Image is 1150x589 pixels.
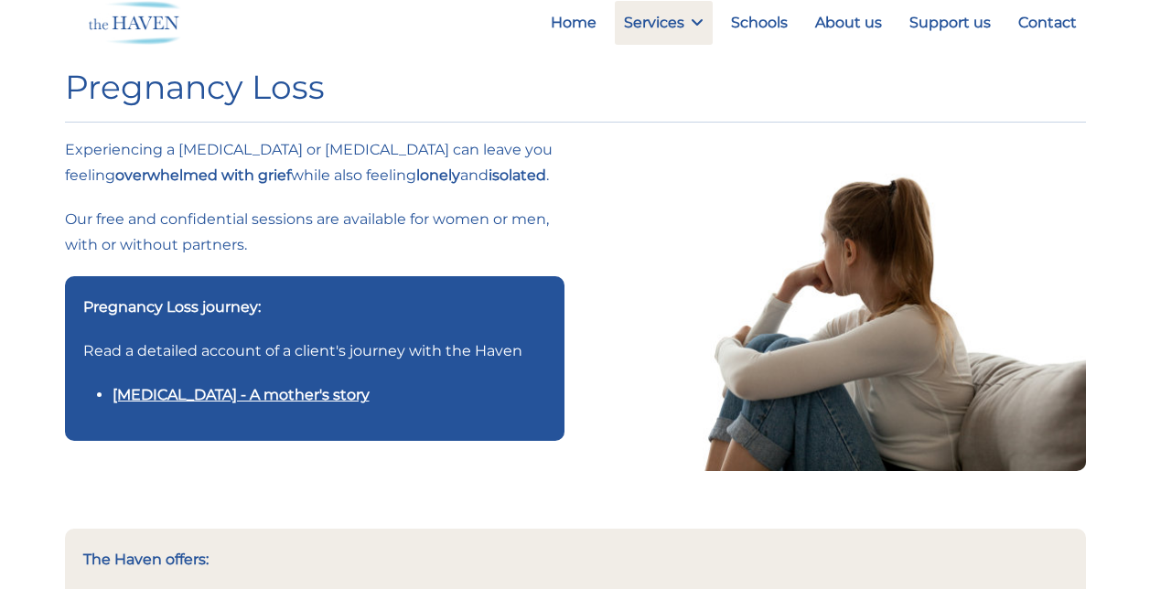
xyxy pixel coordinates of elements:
[586,137,1086,470] img: Side view young woman looking away at window sitting on couch at home
[489,166,546,184] strong: isolated
[115,166,291,184] strong: overwhelmed with grief
[83,298,261,316] strong: Pregnancy Loss journey:
[900,1,1000,45] a: Support us
[722,1,797,45] a: Schools
[806,1,891,45] a: About us
[542,1,606,45] a: Home
[65,68,1086,107] h1: Pregnancy Loss
[83,338,546,364] p: Read a detailed account of a client's journey with the Haven
[65,137,564,188] p: Experiencing a [MEDICAL_DATA] or [MEDICAL_DATA] can leave you feeling while also feeling and .
[83,551,209,568] strong: The Haven offers:
[615,1,713,45] a: Services
[416,166,460,184] strong: lonely
[65,207,564,258] p: Our free and confidential sessions are available for women or men, with or without partners.
[1009,1,1086,45] a: Contact
[113,386,370,403] a: [MEDICAL_DATA] - A mother's story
